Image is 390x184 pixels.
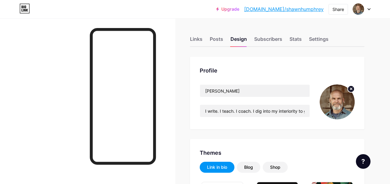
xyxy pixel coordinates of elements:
[216,7,239,12] a: Upgrade
[190,35,202,46] div: Links
[244,5,324,13] a: [DOMAIN_NAME]/shawnhumphrey
[290,35,302,46] div: Stats
[200,85,310,97] input: Name
[207,164,227,170] div: Link in bio
[200,105,310,117] input: Bio
[230,35,247,46] div: Design
[270,164,280,170] div: Shop
[244,164,253,170] div: Blog
[332,6,344,12] div: Share
[254,35,282,46] div: Subscribers
[353,3,364,15] img: Shawn Humphrey
[320,84,355,119] img: Shawn Humphrey
[200,66,355,75] div: Profile
[309,35,329,46] div: Settings
[200,149,355,157] div: Themes
[210,35,223,46] div: Posts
